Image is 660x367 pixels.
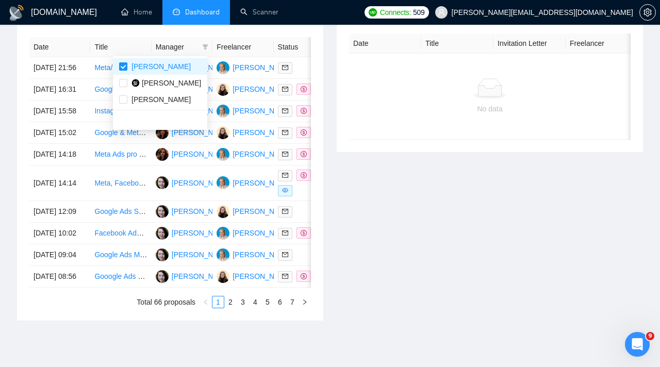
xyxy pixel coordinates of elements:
[233,127,292,138] div: [PERSON_NAME]
[233,227,292,239] div: [PERSON_NAME]
[301,230,307,236] span: dollar
[172,271,231,282] div: [PERSON_NAME]
[224,296,237,308] li: 2
[172,206,231,217] div: [PERSON_NAME]
[94,107,215,115] a: Instagram/Facebook/Tik Tok Paid Ads
[29,201,90,223] td: [DATE] 12:09
[261,296,274,308] li: 5
[152,37,212,57] th: Manager
[380,7,411,18] span: Connects:
[29,244,90,266] td: [DATE] 09:04
[302,299,308,305] span: right
[156,148,169,161] img: IK
[233,177,292,189] div: [PERSON_NAME]
[200,296,212,308] button: left
[274,296,286,308] li: 6
[282,86,288,92] span: mail
[90,223,151,244] td: Facebook Advertising Campaign Specialist Needed for 12-Month Project
[90,79,151,101] td: Google Expert (Ads, Analaytics, TM)
[233,249,292,260] div: [PERSON_NAME]
[299,296,311,308] button: right
[282,187,288,193] span: eye
[282,230,288,236] span: mail
[203,299,209,305] span: left
[282,273,288,279] span: mail
[29,101,90,122] td: [DATE] 15:58
[29,223,90,244] td: [DATE] 10:02
[639,8,656,16] a: setting
[286,296,299,308] li: 7
[94,272,167,280] a: Gooogle Ads EXPERT
[217,128,292,136] a: TB[PERSON_NAME]
[131,62,191,71] span: [PERSON_NAME]
[156,272,231,280] a: IG[PERSON_NAME]
[156,176,169,189] img: IG
[237,296,249,308] li: 3
[29,144,90,165] td: [DATE] 14:18
[94,63,297,72] a: Meta/Facebook and TikTok Ad Campaign Setup Expert Needed
[131,95,191,104] span: [PERSON_NAME]
[90,37,151,57] th: Title
[282,172,288,178] span: mail
[217,205,229,218] img: TB
[646,332,654,340] span: 9
[301,129,307,136] span: dollar
[172,127,231,138] div: [PERSON_NAME]
[217,248,229,261] img: AS
[94,128,243,137] a: Google & Meta Ads Campaign Strategy Expert
[29,266,90,288] td: [DATE] 08:56
[217,228,292,237] a: AS[PERSON_NAME]
[90,266,151,288] td: Gooogle Ads EXPERT
[172,249,231,260] div: [PERSON_NAME]
[233,206,292,217] div: [PERSON_NAME]
[185,8,220,16] span: Dashboard
[156,227,169,240] img: IG
[274,296,286,308] a: 6
[173,8,180,15] span: dashboard
[156,248,169,261] img: IG
[217,149,292,158] a: AS[PERSON_NAME]
[237,296,249,308] a: 3
[200,296,212,308] li: Previous Page
[240,8,278,16] a: searchScanner
[156,149,231,158] a: IK[PERSON_NAME]
[217,126,229,139] img: TB
[212,296,224,308] li: 1
[282,252,288,258] span: mail
[233,148,292,160] div: [PERSON_NAME]
[29,79,90,101] td: [DATE] 16:31
[172,227,231,239] div: [PERSON_NAME]
[94,229,326,237] a: Facebook Advertising Campaign Specialist Needed for 12-Month Project
[202,44,208,50] span: filter
[262,296,273,308] a: 5
[233,271,292,282] div: [PERSON_NAME]
[299,296,311,308] li: Next Page
[278,41,320,53] span: Status
[233,105,292,116] div: [PERSON_NAME]
[156,205,169,218] img: IG
[217,207,292,215] a: TB[PERSON_NAME]
[217,83,229,96] img: TB
[90,144,151,165] td: Meta Ads pro for a standout high-impact engagement
[282,151,288,157] span: mail
[90,165,151,201] td: Meta, Facebook, and Instagram Ads Specialist Needed
[217,178,292,187] a: AS[PERSON_NAME]
[156,126,169,139] img: IK
[566,34,638,54] th: Freelancer
[217,270,229,283] img: TB
[29,165,90,201] td: [DATE] 14:14
[212,296,224,308] a: 1
[29,57,90,79] td: [DATE] 21:56
[212,37,273,57] th: Freelancer
[217,148,229,161] img: AS
[172,177,231,189] div: [PERSON_NAME]
[156,41,198,53] span: Manager
[282,108,288,114] span: mail
[438,9,445,16] span: user
[217,106,292,114] a: AS[PERSON_NAME]
[8,5,25,21] img: logo
[90,201,151,223] td: Google Ads Specialist Needed for Campaign Support
[357,103,622,114] div: No data
[217,61,229,74] img: AS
